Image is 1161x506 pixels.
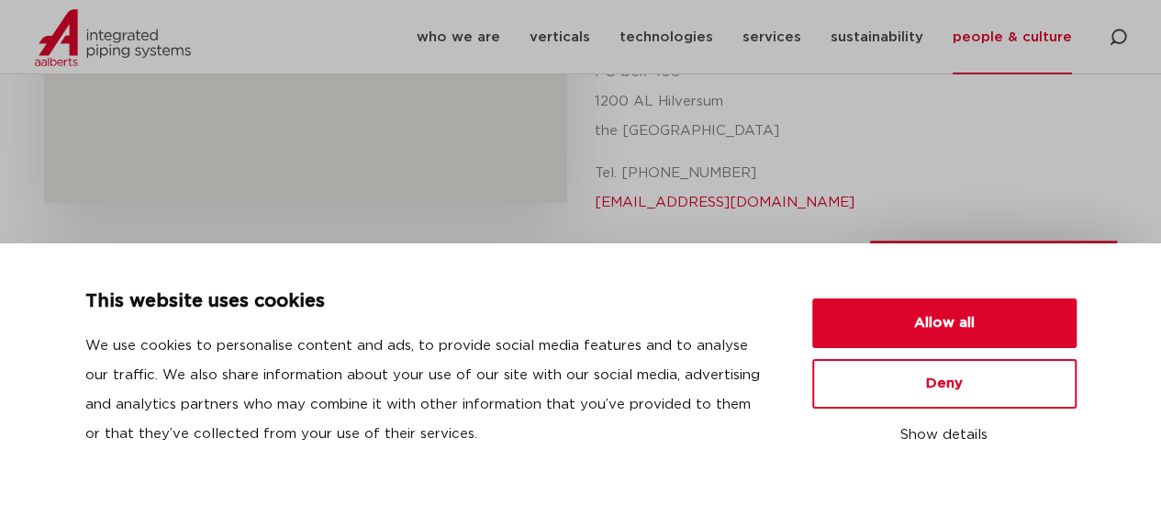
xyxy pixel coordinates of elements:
p: Tel. [PHONE_NUMBER] [595,159,1104,218]
a: [EMAIL_ADDRESS][DOMAIN_NAME] [595,196,854,209]
button: Allow all [812,298,1077,348]
button: Show details [812,420,1077,451]
p: [PERSON_NAME] integrated piping systems PO box 498 1200 AL Hilversum the [GEOGRAPHIC_DATA] [595,28,1104,146]
p: We use cookies to personalise content and ads, to provide social media features and to analyse ou... [85,332,768,449]
p: This website uses cookies [85,287,768,317]
button: Deny [812,359,1077,409]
